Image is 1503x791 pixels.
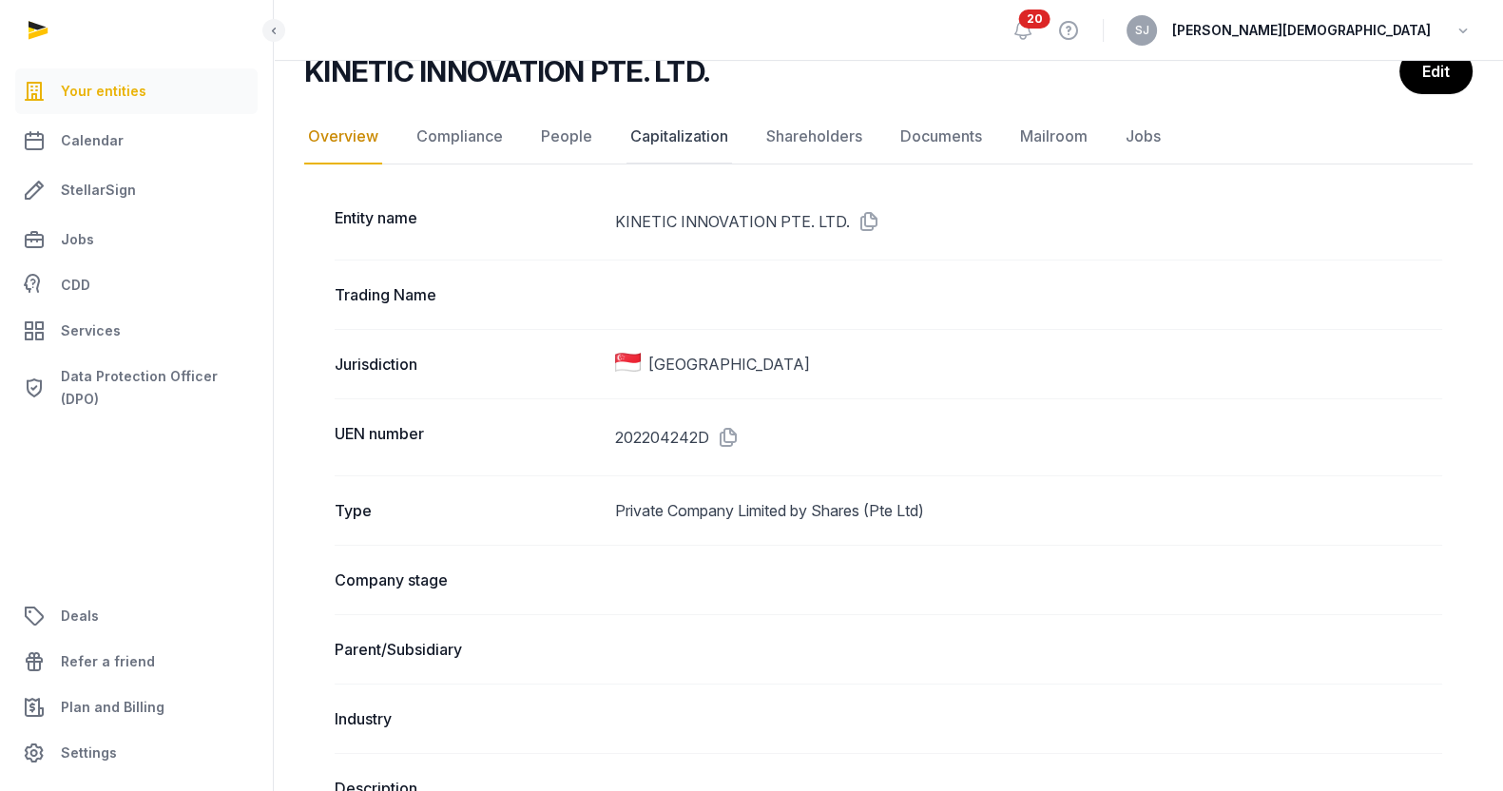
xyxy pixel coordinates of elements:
dt: Company stage [335,569,600,591]
span: Jobs [61,228,94,251]
a: CDD [15,266,258,304]
span: Plan and Billing [61,696,164,719]
span: CDD [61,274,90,297]
dt: Parent/Subsidiary [335,638,600,661]
a: Edit [1399,48,1473,94]
a: Documents [896,109,986,164]
button: SJ [1127,15,1157,46]
dt: Industry [335,707,600,730]
iframe: Chat Widget [1408,700,1503,791]
a: Data Protection Officer (DPO) [15,357,258,418]
span: StellarSign [61,179,136,202]
dt: Type [335,499,600,522]
a: Refer a friend [15,639,258,685]
span: [PERSON_NAME][DEMOGRAPHIC_DATA] [1172,19,1431,42]
a: Your entities [15,68,258,114]
dt: UEN number [335,422,600,453]
span: [GEOGRAPHIC_DATA] [648,353,810,376]
a: Shareholders [762,109,866,164]
span: Calendar [61,129,124,152]
dd: KINETIC INNOVATION PTE. LTD. [615,206,1442,237]
dt: Jurisdiction [335,353,600,376]
a: Services [15,308,258,354]
dt: Entity name [335,206,600,237]
span: Data Protection Officer (DPO) [61,365,250,411]
a: Settings [15,730,258,776]
h2: KINETIC INNOVATION PTE. LTD. [304,54,709,88]
a: Overview [304,109,382,164]
a: Mailroom [1016,109,1091,164]
a: Plan and Billing [15,685,258,730]
span: Deals [61,605,99,627]
span: Settings [61,742,117,764]
nav: Tabs [304,109,1473,164]
a: Capitalization [626,109,732,164]
span: Services [61,319,121,342]
a: StellarSign [15,167,258,213]
dd: 202204242D [615,422,1442,453]
span: SJ [1135,25,1149,36]
a: Deals [15,593,258,639]
dt: Trading Name [335,283,600,306]
span: Refer a friend [61,650,155,673]
a: Jobs [15,217,258,262]
span: Your entities [61,80,146,103]
dd: Private Company Limited by Shares (Pte Ltd) [615,499,1442,522]
span: 20 [1019,10,1050,29]
a: People [537,109,596,164]
a: Compliance [413,109,507,164]
a: Calendar [15,118,258,164]
a: Jobs [1122,109,1165,164]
